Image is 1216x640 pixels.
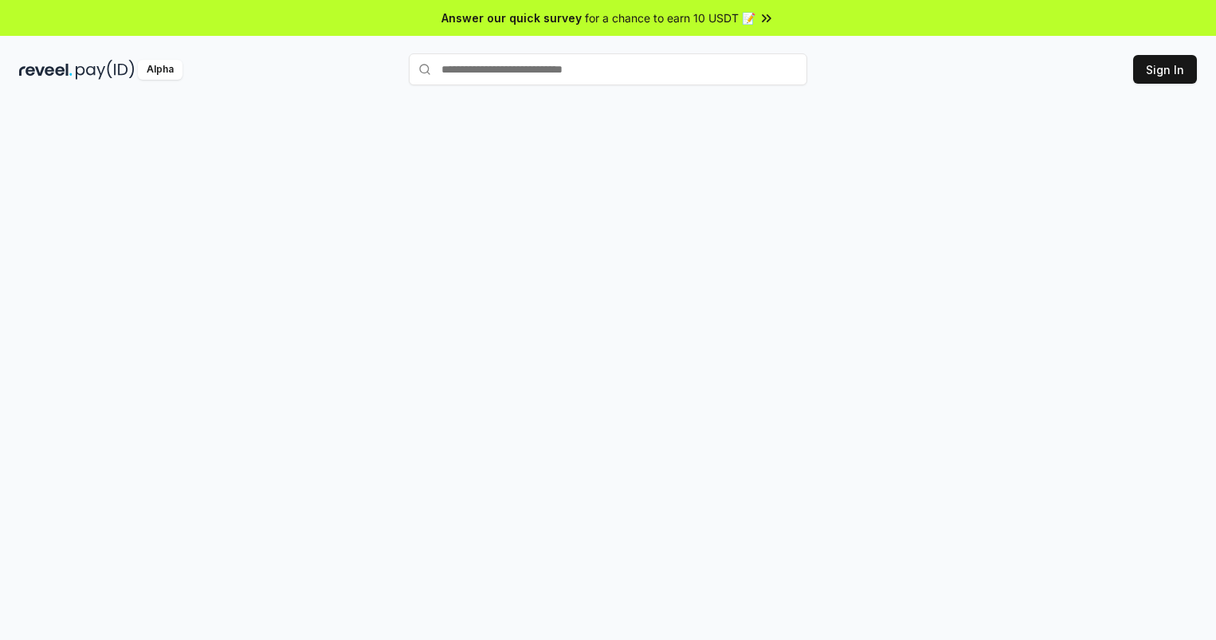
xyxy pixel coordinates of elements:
span: Answer our quick survey [441,10,582,26]
div: Alpha [138,60,182,80]
img: reveel_dark [19,60,73,80]
img: pay_id [76,60,135,80]
span: for a chance to earn 10 USDT 📝 [585,10,755,26]
button: Sign In [1133,55,1197,84]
